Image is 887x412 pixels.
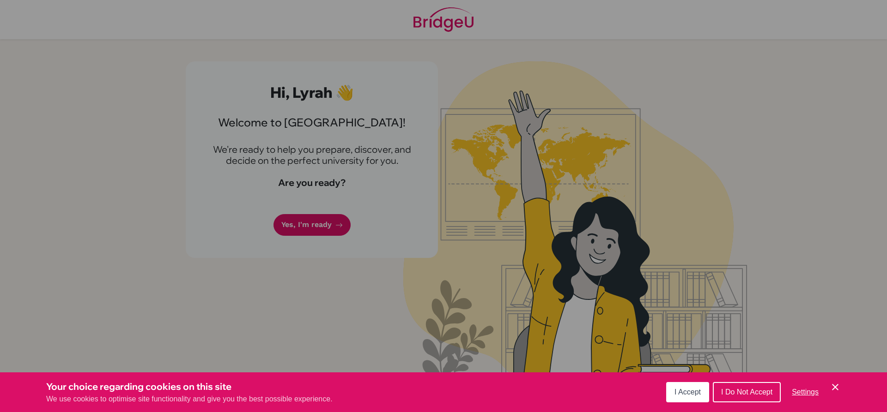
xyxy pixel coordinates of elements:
span: I Accept [674,388,701,396]
p: We use cookies to optimise site functionality and give you the best possible experience. [46,394,333,405]
span: Settings [792,388,819,396]
button: I Accept [666,382,709,402]
button: Save and close [830,382,841,393]
h3: Your choice regarding cookies on this site [46,380,333,394]
button: I Do Not Accept [713,382,781,402]
span: I Do Not Accept [721,388,772,396]
button: Settings [784,383,826,401]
